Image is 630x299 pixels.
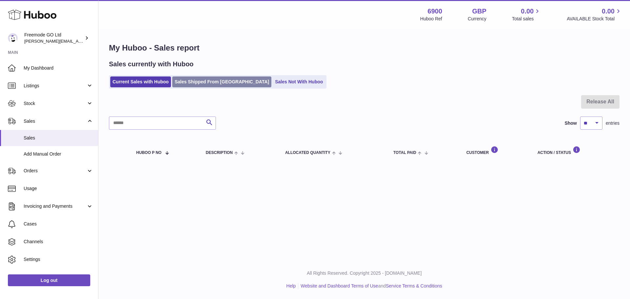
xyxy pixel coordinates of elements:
[602,7,615,16] span: 0.00
[24,32,83,44] div: Freemode GO Ltd
[8,274,90,286] a: Log out
[565,120,577,126] label: Show
[24,168,86,174] span: Orders
[298,283,442,289] li: and
[24,135,93,141] span: Sales
[606,120,619,126] span: entries
[110,76,171,87] a: Current Sales with Huboo
[24,118,86,124] span: Sales
[286,283,296,288] a: Help
[24,203,86,209] span: Invoicing and Payments
[24,38,132,44] span: [PERSON_NAME][EMAIL_ADDRESS][DOMAIN_NAME]
[24,100,86,107] span: Stock
[24,256,93,263] span: Settings
[24,65,93,71] span: My Dashboard
[393,151,416,155] span: Total paid
[109,60,194,69] h2: Sales currently with Huboo
[24,239,93,245] span: Channels
[301,283,378,288] a: Website and Dashboard Terms of Use
[468,16,487,22] div: Currency
[136,151,161,155] span: Huboo P no
[386,283,442,288] a: Service Terms & Conditions
[521,7,534,16] span: 0.00
[109,43,619,53] h1: My Huboo - Sales report
[537,146,613,155] div: Action / Status
[285,151,330,155] span: ALLOCATED Quantity
[567,7,622,22] a: 0.00 AVAILABLE Stock Total
[428,7,442,16] strong: 6900
[172,76,271,87] a: Sales Shipped From [GEOGRAPHIC_DATA]
[104,270,625,276] p: All Rights Reserved. Copyright 2025 - [DOMAIN_NAME]
[206,151,233,155] span: Description
[24,151,93,157] span: Add Manual Order
[24,83,86,89] span: Listings
[8,33,18,43] img: lenka.smikniarova@gioteck.com
[567,16,622,22] span: AVAILABLE Stock Total
[512,7,541,22] a: 0.00 Total sales
[420,16,442,22] div: Huboo Ref
[466,146,524,155] div: Customer
[24,185,93,192] span: Usage
[273,76,325,87] a: Sales Not With Huboo
[512,16,541,22] span: Total sales
[24,221,93,227] span: Cases
[472,7,486,16] strong: GBP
